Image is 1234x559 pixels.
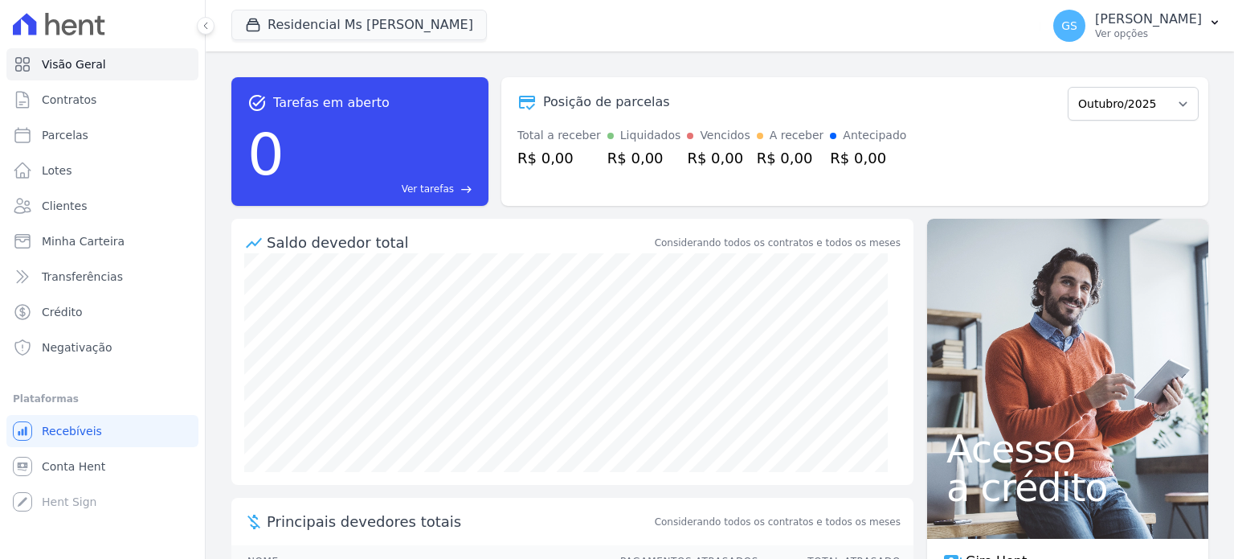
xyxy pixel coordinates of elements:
span: Principais devedores totais [267,511,652,532]
div: R$ 0,00 [830,147,906,169]
span: Contratos [42,92,96,108]
div: 0 [247,113,284,196]
span: east [460,183,472,195]
span: Acesso [946,430,1189,468]
span: Visão Geral [42,56,106,72]
a: Ver tarefas east [291,182,472,196]
p: Ver opções [1095,27,1202,40]
span: Considerando todos os contratos e todos os meses [655,515,901,529]
a: Visão Geral [6,48,198,80]
div: Vencidos [700,127,750,144]
p: [PERSON_NAME] [1095,11,1202,27]
a: Lotes [6,154,198,187]
div: Saldo devedor total [267,232,652,253]
span: task_alt [247,93,267,113]
div: Total a receber [517,127,601,144]
span: Lotes [42,162,72,179]
a: Minha Carteira [6,225,198,257]
span: Clientes [42,198,87,214]
span: Negativação [42,339,112,356]
div: Posição de parcelas [543,92,670,112]
span: Crédito [42,304,83,320]
a: Parcelas [6,119,198,151]
div: R$ 0,00 [757,147,824,169]
span: Conta Hent [42,458,105,475]
a: Conta Hent [6,450,198,483]
a: Contratos [6,84,198,116]
div: Liquidados [620,127,681,144]
span: Transferências [42,269,123,285]
a: Recebíveis [6,415,198,447]
span: Parcelas [42,127,88,143]
div: Considerando todos os contratos e todos os meses [655,236,901,250]
span: Ver tarefas [402,182,454,196]
a: Crédito [6,296,198,328]
button: GS [PERSON_NAME] Ver opções [1040,3,1234,48]
a: Transferências [6,261,198,293]
span: a crédito [946,468,1189,507]
span: GS [1061,20,1077,31]
div: Antecipado [843,127,906,144]
div: R$ 0,00 [607,147,681,169]
span: Minha Carteira [42,233,125,249]
a: Clientes [6,190,198,222]
button: Residencial Ms [PERSON_NAME] [231,10,487,40]
span: Recebíveis [42,423,102,439]
div: Plataformas [13,389,192,409]
div: R$ 0,00 [687,147,750,169]
span: Tarefas em aberto [273,93,390,113]
div: A receber [770,127,824,144]
a: Negativação [6,331,198,364]
div: R$ 0,00 [517,147,601,169]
